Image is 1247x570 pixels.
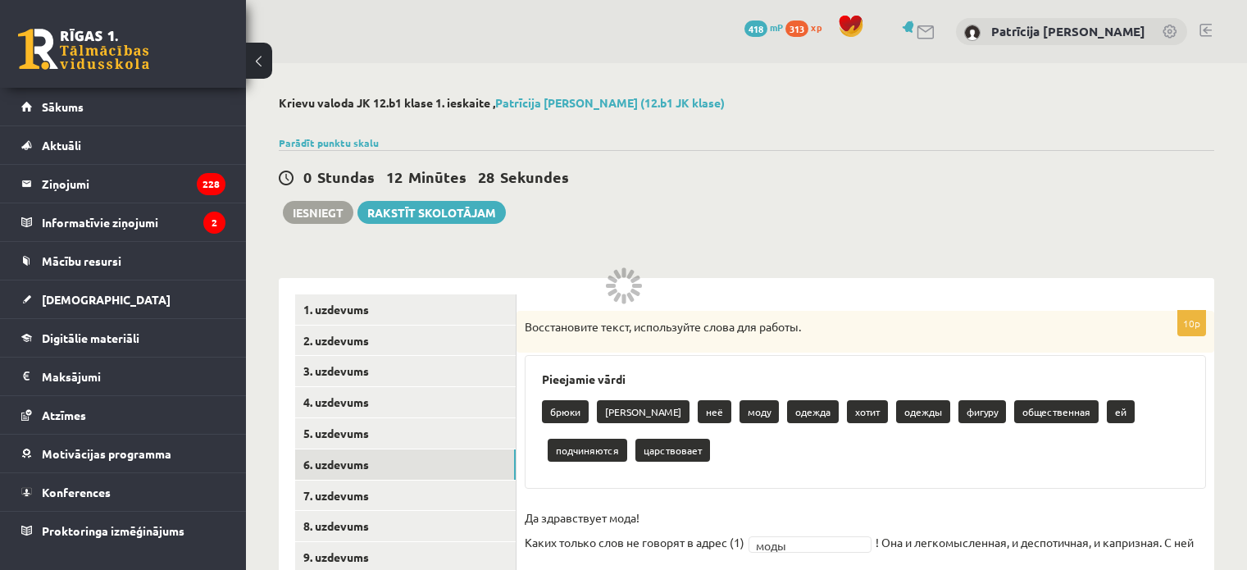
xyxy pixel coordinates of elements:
[964,25,981,41] img: Patrīcija Paula Ezeriņa
[295,481,516,511] a: 7. uzdevums
[597,400,689,423] p: [PERSON_NAME]
[42,408,86,422] span: Atzīmes
[744,21,783,34] a: 418 mP
[317,167,375,186] span: Stundas
[295,294,516,325] a: 1. uzdevums
[295,449,516,480] a: 6. uzdevums
[542,400,589,423] p: брюки
[283,201,353,224] button: Iesniegt
[749,536,872,553] a: моды
[785,21,830,34] a: 313 xp
[744,21,767,37] span: 418
[295,387,516,417] a: 4. uzdevums
[548,439,627,462] p: подчиняются
[495,95,725,110] a: Patrīcija [PERSON_NAME] (12.b1 JK klase)
[756,537,849,554] span: моды
[42,331,139,345] span: Digitālie materiāli
[42,358,225,395] legend: Maksājumi
[21,242,225,280] a: Mācību resursi
[785,21,808,37] span: 313
[21,358,225,395] a: Maksājumi
[991,23,1145,39] a: Patrīcija [PERSON_NAME]
[21,280,225,318] a: [DEMOGRAPHIC_DATA]
[1177,310,1206,336] p: 10p
[770,21,783,34] span: mP
[42,99,84,114] span: Sākums
[478,167,494,186] span: 28
[21,88,225,125] a: Sākums
[500,167,569,186] span: Sekundes
[197,173,225,195] i: 228
[279,136,379,149] a: Parādīt punktu skalu
[408,167,466,186] span: Minūtes
[21,396,225,434] a: Atzīmes
[295,511,516,541] a: 8. uzdevums
[42,485,111,499] span: Konferences
[811,21,821,34] span: xp
[42,446,171,461] span: Motivācijas programma
[386,167,403,186] span: 12
[1014,400,1099,423] p: общественная
[958,400,1006,423] p: фигуру
[847,400,888,423] p: хотит
[42,523,184,538] span: Proktoringa izmēģinājums
[21,435,225,472] a: Motivācijas programma
[21,165,225,203] a: Ziņojumi228
[42,203,225,241] legend: Informatīvie ziņojumi
[542,372,1189,386] h3: Pieejamie vārdi
[787,400,839,423] p: одежда
[635,439,710,462] p: царствовает
[21,473,225,511] a: Konferences
[698,400,731,423] p: неё
[21,126,225,164] a: Aktuāli
[357,201,506,224] a: Rakstīt skolotājam
[42,138,81,153] span: Aktuāli
[295,326,516,356] a: 2. uzdevums
[740,400,779,423] p: моду
[295,356,516,386] a: 3. uzdevums
[203,212,225,234] i: 2
[303,167,312,186] span: 0
[279,96,1214,110] h2: Krievu valoda JK 12.b1 klase 1. ieskaite ,
[525,319,1124,335] p: Восстановите текст, используйте слова для работы.
[21,203,225,241] a: Informatīvie ziņojumi2
[42,292,171,307] span: [DEMOGRAPHIC_DATA]
[42,165,225,203] legend: Ziņojumi
[525,505,744,554] p: Да здравствует мода! Каких только слов не говорят в адрес (1)
[18,29,149,70] a: Rīgas 1. Tālmācības vidusskola
[1107,400,1135,423] p: ей
[295,418,516,449] a: 5. uzdevums
[896,400,950,423] p: одежды
[21,512,225,549] a: Proktoringa izmēģinājums
[21,319,225,357] a: Digitālie materiāli
[42,253,121,268] span: Mācību resursi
